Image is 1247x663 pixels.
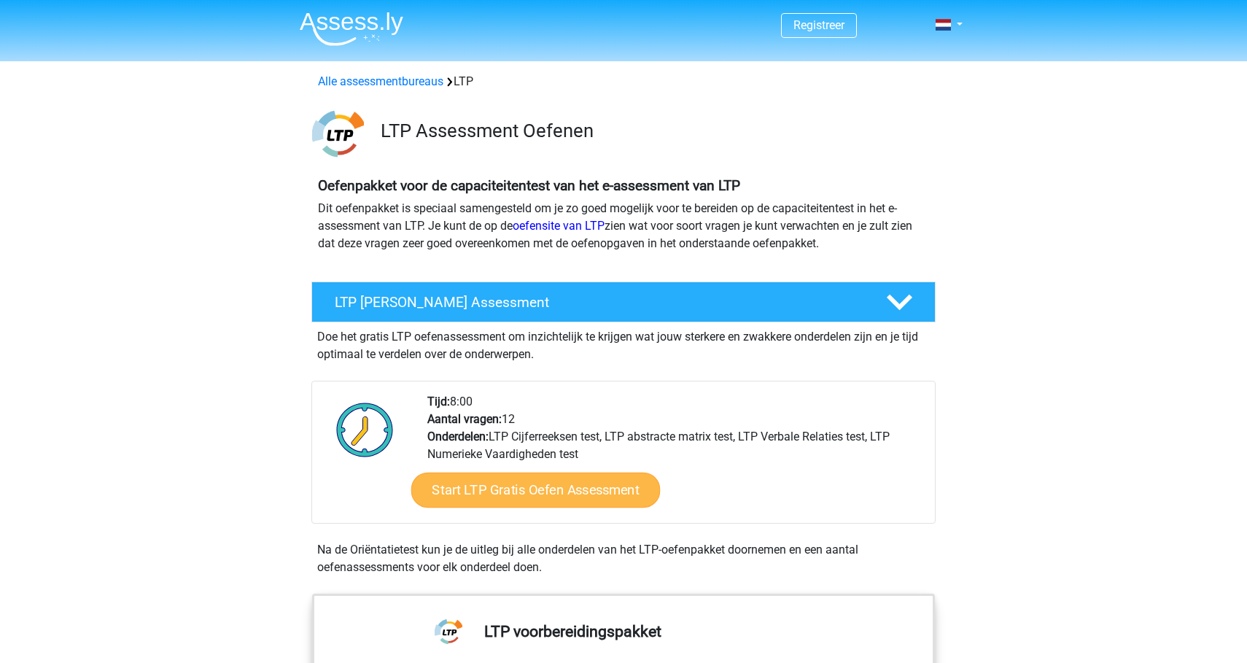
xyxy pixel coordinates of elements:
h4: LTP [PERSON_NAME] Assessment [335,294,863,311]
b: Oefenpakket voor de capaciteitentest van het e-assessment van LTP [318,177,740,194]
a: Registreer [793,18,844,32]
a: oefensite van LTP [513,219,605,233]
img: Assessly [300,12,403,46]
img: Klok [328,393,402,466]
a: LTP [PERSON_NAME] Assessment [306,282,941,322]
a: Start LTP Gratis Oefen Assessment [411,473,661,508]
a: Alle assessmentbureaus [318,74,443,88]
div: 8:00 12 LTP Cijferreeksen test, LTP abstracte matrix test, LTP Verbale Relaties test, LTP Numerie... [416,393,934,523]
div: Doe het gratis LTP oefenassessment om inzichtelijk te krijgen wat jouw sterkere en zwakkere onder... [311,322,936,363]
h3: LTP Assessment Oefenen [381,120,924,142]
p: Dit oefenpakket is speciaal samengesteld om je zo goed mogelijk voor te bereiden op de capaciteit... [318,200,929,252]
b: Tijd: [427,395,450,408]
div: LTP [312,73,935,90]
img: ltp.png [312,108,364,160]
div: Na de Oriëntatietest kun je de uitleg bij alle onderdelen van het LTP-oefenpakket doornemen en ee... [311,541,936,576]
b: Aantal vragen: [427,412,502,426]
b: Onderdelen: [427,430,489,443]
